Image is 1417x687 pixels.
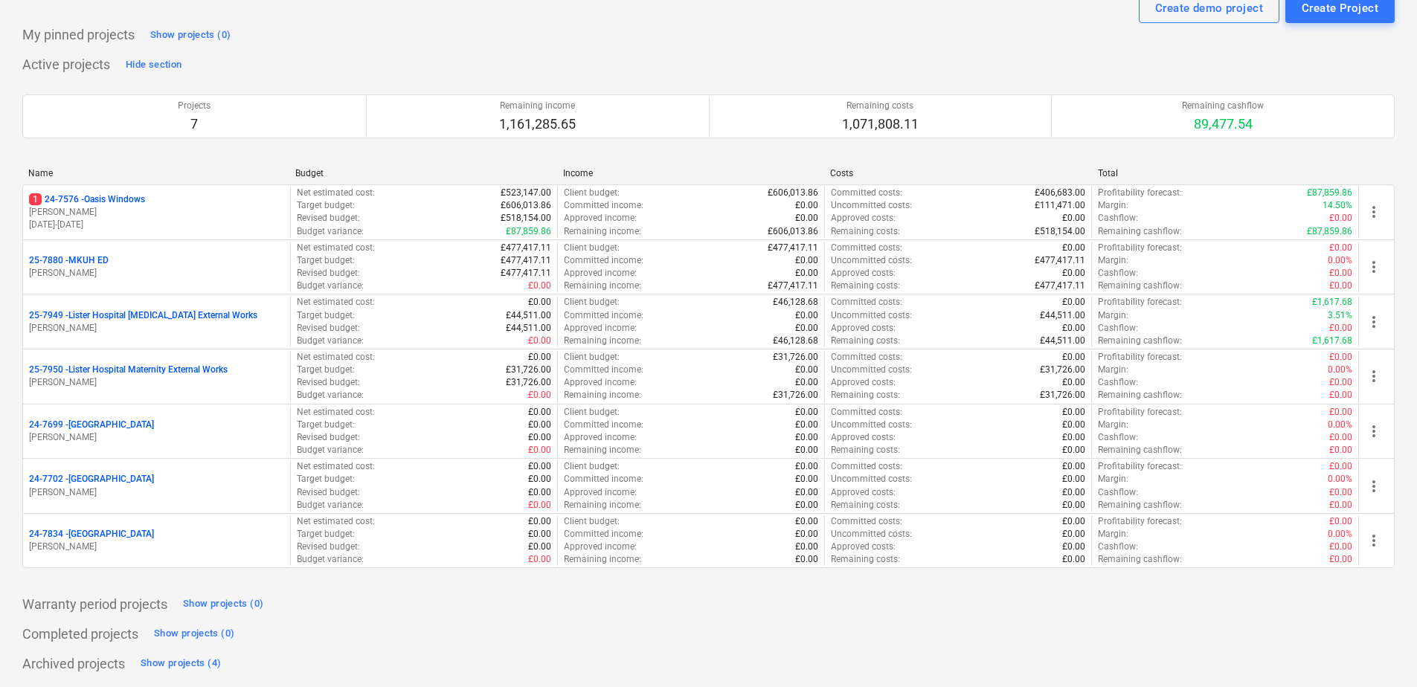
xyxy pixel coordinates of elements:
[1062,431,1085,444] p: £0.00
[1062,406,1085,419] p: £0.00
[1062,322,1085,335] p: £0.00
[1312,296,1352,309] p: £1,617.68
[1329,486,1352,499] p: £0.00
[1098,444,1182,457] p: Remaining cashflow :
[564,431,637,444] p: Approved income :
[564,280,641,292] p: Remaining income :
[178,115,211,133] p: 7
[795,541,818,553] p: £0.00
[147,23,234,47] button: Show projects (0)
[506,225,551,238] p: £87,859.86
[1328,419,1352,431] p: 0.00%
[29,309,284,335] div: 25-7949 -Lister Hospital [MEDICAL_DATA] External Works[PERSON_NAME]
[1098,296,1182,309] p: Profitability forecast :
[1098,309,1128,322] p: Margin :
[564,444,641,457] p: Remaining income :
[1329,267,1352,280] p: £0.00
[528,431,551,444] p: £0.00
[831,553,900,566] p: Remaining costs :
[29,254,284,280] div: 25-7880 -MKUH ED[PERSON_NAME]
[773,296,818,309] p: £46,128.68
[528,351,551,364] p: £0.00
[150,27,231,44] div: Show projects (0)
[564,309,643,322] p: Committed income :
[297,460,375,473] p: Net estimated cost :
[795,267,818,280] p: £0.00
[564,460,620,473] p: Client budget :
[29,309,257,322] p: 25-7949 - Lister Hospital [MEDICAL_DATA] External Works
[1365,367,1383,385] span: more_vert
[564,528,643,541] p: Committed income :
[1328,309,1352,322] p: 3.51%
[795,212,818,225] p: £0.00
[1365,313,1383,331] span: more_vert
[1098,225,1182,238] p: Remaining cashflow :
[29,267,284,280] p: [PERSON_NAME]
[1040,335,1085,347] p: £44,511.00
[1098,168,1353,178] div: Total
[831,528,912,541] p: Uncommitted costs :
[1182,100,1264,112] p: Remaining cashflow
[564,296,620,309] p: Client budget :
[528,406,551,419] p: £0.00
[1329,280,1352,292] p: £0.00
[1098,473,1128,486] p: Margin :
[297,364,355,376] p: Target budget :
[297,309,355,322] p: Target budget :
[29,364,284,389] div: 25-7950 -Lister Hospital Maternity External Works[PERSON_NAME]
[1329,515,1352,528] p: £0.00
[506,376,551,389] p: £31,726.00
[183,596,263,613] div: Show projects (0)
[795,486,818,499] p: £0.00
[1062,486,1085,499] p: £0.00
[563,168,818,178] div: Income
[564,242,620,254] p: Client budget :
[506,364,551,376] p: £31,726.00
[29,528,284,553] div: 24-7834 -[GEOGRAPHIC_DATA][PERSON_NAME]
[297,280,364,292] p: Budget variance :
[1365,422,1383,440] span: more_vert
[29,322,284,335] p: [PERSON_NAME]
[297,322,360,335] p: Revised budget :
[1062,267,1085,280] p: £0.00
[564,335,641,347] p: Remaining income :
[795,199,818,212] p: £0.00
[29,376,284,389] p: [PERSON_NAME]
[795,431,818,444] p: £0.00
[297,419,355,431] p: Target budget :
[1365,203,1383,221] span: more_vert
[501,212,551,225] p: £518,154.00
[1329,541,1352,553] p: £0.00
[297,499,364,512] p: Budget variance :
[831,499,900,512] p: Remaining costs :
[564,499,641,512] p: Remaining income :
[1098,499,1182,512] p: Remaining cashflow :
[150,622,238,645] button: Show projects (0)
[528,528,551,541] p: £0.00
[528,460,551,473] p: £0.00
[831,187,902,199] p: Committed costs :
[1328,528,1352,541] p: 0.00%
[1098,212,1138,225] p: Cashflow :
[29,528,154,541] p: 24-7834 - [GEOGRAPHIC_DATA]
[1098,267,1138,280] p: Cashflow :
[773,389,818,401] p: £31,726.00
[831,406,902,419] p: Committed costs :
[126,57,181,74] div: Hide section
[29,193,145,206] p: 24-7576 - Oasis Windows
[1329,351,1352,364] p: £0.00
[795,376,818,389] p: £0.00
[1035,187,1085,199] p: £406,683.00
[1182,115,1264,133] p: 89,477.54
[501,267,551,280] p: £477,417.11
[1098,242,1182,254] p: Profitability forecast :
[842,115,919,133] p: 1,071,808.11
[1062,460,1085,473] p: £0.00
[528,419,551,431] p: £0.00
[768,280,818,292] p: £477,417.11
[29,419,154,431] p: 24-7699 - [GEOGRAPHIC_DATA]
[1098,419,1128,431] p: Margin :
[1312,335,1352,347] p: £1,617.68
[1062,473,1085,486] p: £0.00
[1329,322,1352,335] p: £0.00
